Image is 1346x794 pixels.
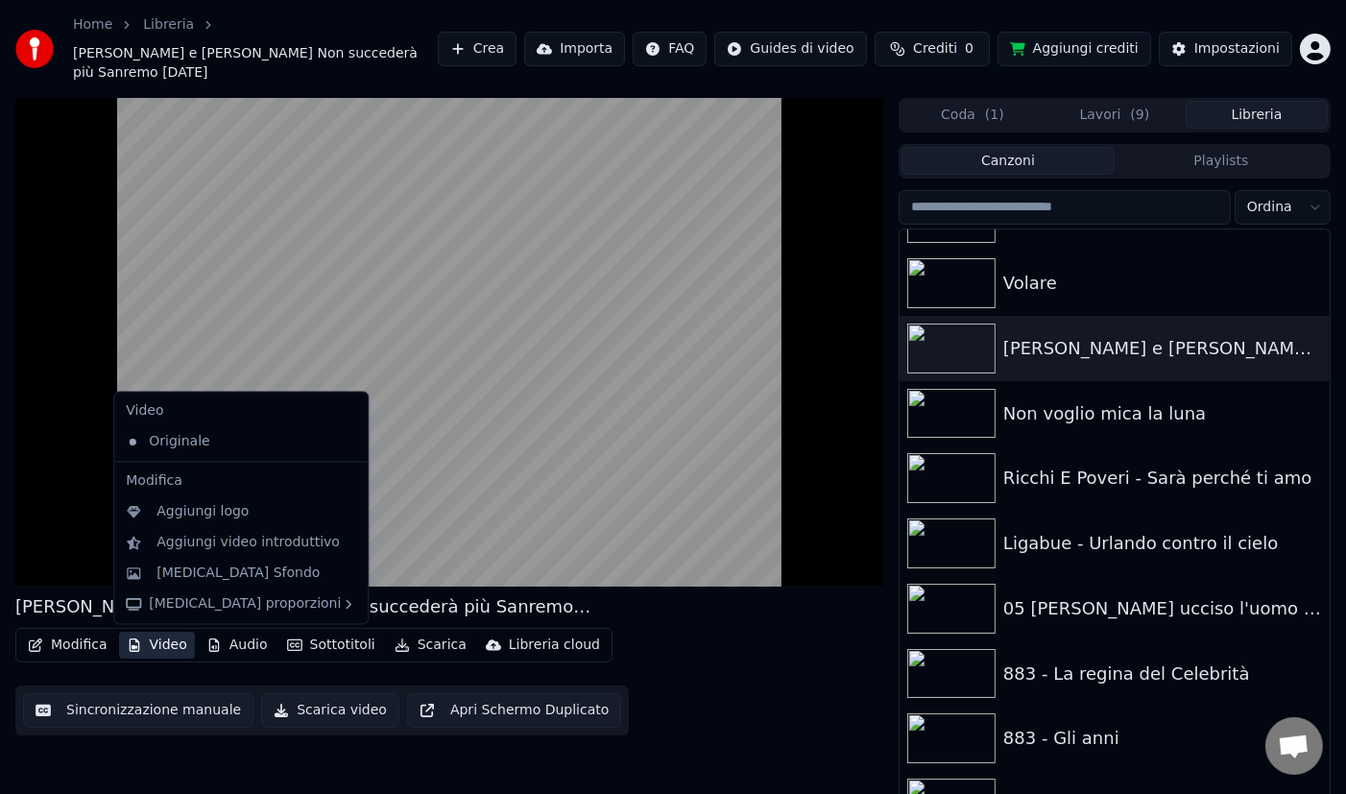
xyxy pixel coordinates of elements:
span: [PERSON_NAME] e [PERSON_NAME] Non succederà più Sanremo [DATE] [73,44,438,83]
div: Volare [1003,270,1322,297]
button: Scarica [387,632,474,659]
div: Video [118,397,364,427]
a: Libreria [143,15,194,35]
div: Aggiungi logo [156,502,249,521]
div: Libreria cloud [509,636,600,655]
span: Crediti [913,39,957,59]
button: Guides di video [714,32,866,66]
div: 883 - La regina del Celebrità [1003,661,1322,687]
div: [MEDICAL_DATA] Sfondo [156,564,320,583]
button: Libreria [1186,101,1328,129]
div: [PERSON_NAME] e [PERSON_NAME] Non succederà più Sanremo [DATE] [15,593,591,620]
button: Sincronizzazione manuale [23,693,253,728]
div: [PERSON_NAME] e [PERSON_NAME] Non succederà più Sanremo [DATE] [1003,335,1322,362]
button: Importa [524,32,625,66]
button: Coda [901,101,1044,129]
div: Aggiungi video introduttivo [156,533,340,552]
div: [MEDICAL_DATA] proporzioni [118,589,364,619]
span: 0 [965,39,973,59]
div: 05 [PERSON_NAME] ucciso l'uomo [PERSON_NAME] ucciso l'uomo ragno - 883 [1003,595,1322,622]
span: ( 9 ) [1131,106,1150,125]
button: Playlists [1115,147,1328,175]
img: youka [15,30,54,68]
button: Crediti0 [875,32,990,66]
span: Ordina [1247,198,1292,217]
button: FAQ [633,32,707,66]
div: Impostazioni [1194,39,1280,59]
div: Aprire la chat [1265,717,1323,775]
div: Ricchi E Poveri - Sarà perché ti amo [1003,465,1322,492]
button: Scarica video [261,693,399,728]
button: Lavori [1044,101,1186,129]
button: Modifica [20,632,115,659]
span: ( 1 ) [985,106,1004,125]
div: Modifica [118,466,364,496]
div: Ligabue - Urlando contro il cielo [1003,530,1322,557]
button: Canzoni [901,147,1115,175]
a: Home [73,15,112,35]
button: Audio [199,632,276,659]
div: Non voglio mica la luna [1003,400,1322,427]
button: Apri Schermo Duplicato [407,693,621,728]
button: Video [119,632,195,659]
button: Crea [438,32,517,66]
button: Impostazioni [1159,32,1292,66]
div: Originale [118,426,335,457]
nav: breadcrumb [73,15,438,83]
div: 883 - Gli anni [1003,725,1322,752]
button: Sottotitoli [279,632,383,659]
button: Aggiungi crediti [997,32,1151,66]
